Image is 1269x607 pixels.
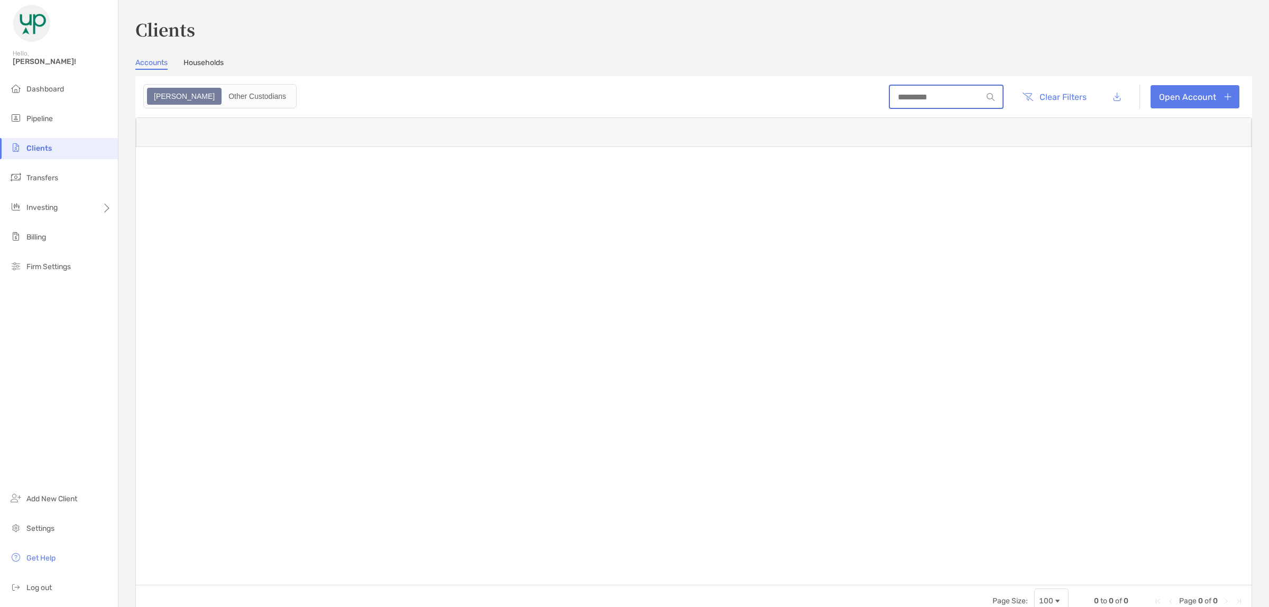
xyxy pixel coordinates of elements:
[1179,596,1197,605] span: Page
[26,554,56,563] span: Get Help
[26,85,64,94] span: Dashboard
[10,521,22,534] img: settings icon
[1222,597,1230,605] div: Next Page
[1124,596,1128,605] span: 0
[1166,597,1175,605] div: Previous Page
[1100,596,1107,605] span: to
[183,58,224,70] a: Households
[1204,596,1211,605] span: of
[1198,596,1203,605] span: 0
[26,583,52,592] span: Log out
[10,141,22,154] img: clients icon
[1154,597,1162,605] div: First Page
[26,233,46,242] span: Billing
[148,89,220,104] div: Zoe
[987,93,995,101] img: input icon
[1151,85,1239,108] a: Open Account
[26,524,54,533] span: Settings
[1094,596,1099,605] span: 0
[223,89,292,104] div: Other Custodians
[10,260,22,272] img: firm-settings icon
[10,230,22,243] img: billing icon
[10,112,22,124] img: pipeline icon
[135,17,1252,41] h3: Clients
[26,173,58,182] span: Transfers
[1235,597,1243,605] div: Last Page
[10,551,22,564] img: get-help icon
[26,494,77,503] span: Add New Client
[1109,596,1114,605] span: 0
[1213,596,1218,605] span: 0
[26,144,52,153] span: Clients
[143,84,297,108] div: segmented control
[992,596,1028,605] div: Page Size:
[1039,596,1053,605] div: 100
[10,492,22,504] img: add_new_client icon
[1014,85,1095,108] button: Clear Filters
[10,200,22,213] img: investing icon
[10,171,22,183] img: transfers icon
[10,82,22,95] img: dashboard icon
[26,114,53,123] span: Pipeline
[13,57,112,66] span: [PERSON_NAME]!
[26,262,71,271] span: Firm Settings
[10,581,22,593] img: logout icon
[1115,596,1122,605] span: of
[26,203,58,212] span: Investing
[13,4,51,42] img: Zoe Logo
[135,58,168,70] a: Accounts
